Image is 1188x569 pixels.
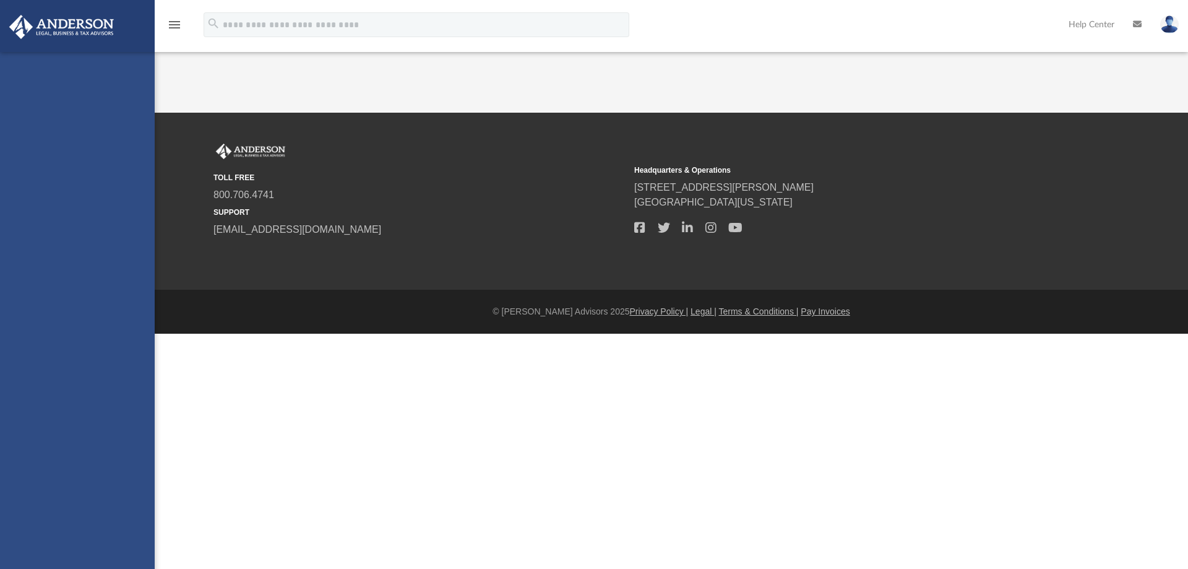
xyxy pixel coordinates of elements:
a: [EMAIL_ADDRESS][DOMAIN_NAME] [213,224,381,235]
a: [GEOGRAPHIC_DATA][US_STATE] [634,197,793,207]
img: Anderson Advisors Platinum Portal [6,15,118,39]
a: Terms & Conditions | [719,306,799,316]
a: Privacy Policy | [630,306,689,316]
small: Headquarters & Operations [634,165,1046,176]
i: search [207,17,220,30]
i: menu [167,17,182,32]
img: Anderson Advisors Platinum Portal [213,144,288,160]
small: SUPPORT [213,207,626,218]
a: 800.706.4741 [213,189,274,200]
small: TOLL FREE [213,172,626,183]
img: User Pic [1160,15,1179,33]
a: [STREET_ADDRESS][PERSON_NAME] [634,182,814,193]
a: Legal | [691,306,717,316]
a: Pay Invoices [801,306,850,316]
a: menu [167,24,182,32]
div: © [PERSON_NAME] Advisors 2025 [155,305,1188,318]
